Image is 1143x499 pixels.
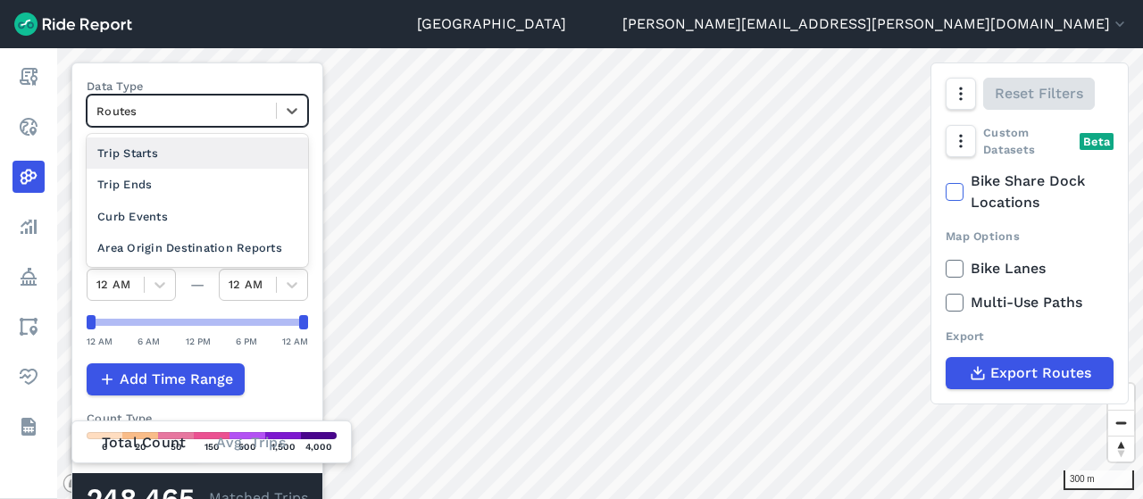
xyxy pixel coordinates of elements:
a: Realtime [13,111,45,143]
div: 12 AM [87,333,113,349]
canvas: Map [57,48,1143,499]
div: — [176,274,219,295]
button: Reset Filters [983,78,1095,110]
a: Mapbox logo [63,473,141,494]
button: Export Routes [946,357,1114,389]
div: Curb Events [87,201,308,232]
a: Heatmaps [13,161,45,193]
div: Export [946,328,1114,345]
label: Data Type [87,78,308,95]
div: Beta [1080,133,1114,150]
button: Zoom out [1108,410,1134,436]
a: Areas [13,311,45,343]
div: 12 PM [186,333,211,349]
label: Bike Lanes [946,258,1114,279]
a: Datasets [13,411,45,443]
button: Reset bearing to north [1108,436,1134,462]
div: Custom Datasets [946,124,1114,158]
span: Reset Filters [995,83,1083,104]
img: Ride Report [14,12,132,36]
div: 6 PM [236,333,257,349]
div: Area Origin Destination Reports [87,232,308,263]
div: 12 AM [282,333,308,349]
div: Map Options [946,228,1114,245]
label: Bike Share Dock Locations [946,170,1114,213]
a: [GEOGRAPHIC_DATA] [417,13,566,35]
a: Health [13,361,45,393]
div: Trip Starts [87,137,308,169]
span: Export Routes [990,362,1091,384]
a: Report [13,61,45,93]
button: [PERSON_NAME][EMAIL_ADDRESS][PERSON_NAME][DOMAIN_NAME] [622,13,1129,35]
label: Multi-Use Paths [946,292,1114,313]
div: 300 m [1064,470,1134,490]
div: 6 AM [138,333,160,349]
a: Analyze [13,211,45,243]
a: Policy [13,261,45,293]
button: Add Time Range [87,363,245,395]
div: Trip Ends [87,169,308,200]
span: Add Time Range [120,369,233,390]
div: Count Type [87,410,308,427]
